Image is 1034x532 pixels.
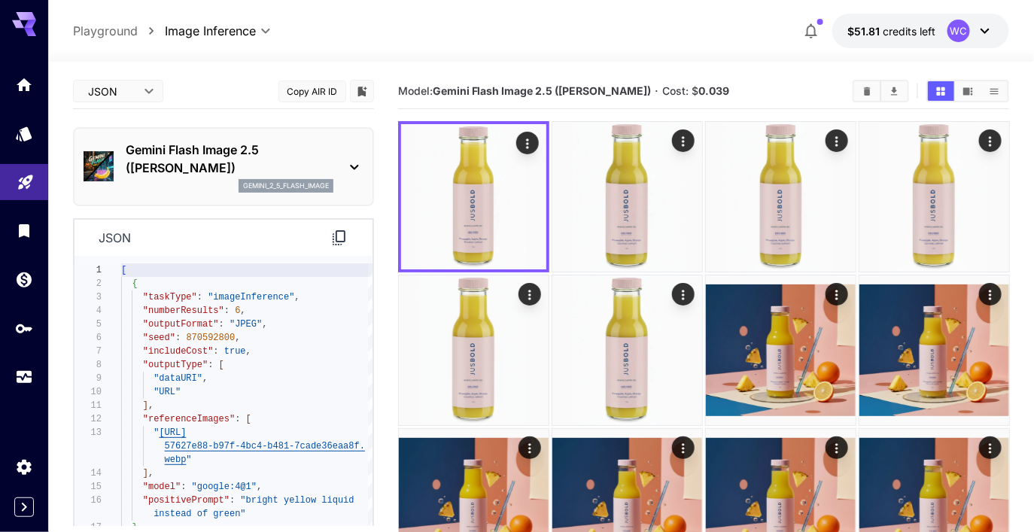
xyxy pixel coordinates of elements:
span: 6 [235,306,240,316]
button: Download All [881,81,908,101]
div: 15 [75,480,102,494]
span: "seed" [143,333,175,343]
b: 0.039 [698,84,729,97]
button: Show media in grid view [928,81,954,101]
span: 870592800 [186,333,235,343]
span: "positivePrompt" [143,495,230,506]
span: webp [164,454,186,465]
button: $51.80685WC [832,14,1009,48]
span: , [262,319,267,330]
div: 3 [75,290,102,304]
span: $51.81 [847,25,883,38]
div: 12 [75,412,102,426]
span: : [197,292,202,302]
span: { [132,278,137,289]
div: Actions [515,132,538,154]
span: Model: [398,84,652,97]
div: Home [15,75,33,94]
span: : [181,482,186,492]
img: Z [706,122,856,272]
button: Clear All [854,81,880,101]
p: gemini_2_5_flash_image [243,181,329,191]
span: : [208,360,213,370]
span: "outputFormat" [143,319,219,330]
span: : [218,319,224,330]
span: "URL" [154,387,181,397]
p: · [655,82,659,100]
span: " [186,454,191,465]
span: , [257,482,262,492]
span: : [235,414,240,424]
span: "model" [143,482,181,492]
span: : [224,306,230,316]
button: Show media in list view [981,81,1008,101]
span: instead of green" [154,509,245,519]
div: 4 [75,304,102,318]
div: Actions [671,436,694,459]
a: Playground [73,22,138,40]
div: Gemini Flash Image 2.5 ([PERSON_NAME])gemini_2_5_flash_image [84,135,363,199]
span: "JPEG" [230,319,262,330]
img: 9k= [401,124,546,269]
span: true [224,346,246,357]
div: Playground [17,169,35,187]
span: "referenceImages" [143,414,235,424]
div: Actions [978,129,1001,152]
img: 9k= [706,275,856,425]
button: Copy AIR ID [278,81,346,102]
div: $51.80685 [847,23,935,39]
span: "bright yellow liquid [240,495,354,506]
span: ] [143,400,148,411]
div: Actions [825,283,847,306]
p: json [99,229,131,247]
span: "dataURI" [154,373,202,384]
img: 9k= [552,122,702,272]
div: Actions [518,283,540,306]
span: "numberResults" [143,306,224,316]
div: 13 [75,426,102,439]
div: Show media in grid viewShow media in video viewShow media in list view [926,80,1009,102]
div: Usage [15,368,33,387]
span: , [148,400,154,411]
div: Library [15,221,33,240]
div: 6 [75,331,102,345]
div: Actions [825,129,847,152]
span: , [294,292,300,302]
span: "google:4@1" [191,482,256,492]
nav: breadcrumb [73,22,165,40]
div: 5 [75,318,102,331]
img: 9k= [859,122,1009,272]
span: [ [121,265,126,275]
span: [ [245,414,251,424]
div: WC [947,20,970,42]
button: Show media in video view [955,81,981,101]
span: ] [143,468,148,479]
span: "includeCost" [143,346,214,357]
div: Models [15,124,33,143]
div: Actions [518,436,540,459]
span: credits left [883,25,935,38]
span: 57627e88-b97f-4bc4-b481-7cade36eaa8f. [164,441,364,451]
img: 2Q== [552,275,702,425]
span: : [175,333,181,343]
div: 14 [75,467,102,480]
div: Actions [671,129,694,152]
span: "taskType" [143,292,197,302]
span: " [154,427,159,438]
div: 9 [75,372,102,385]
span: : [230,495,235,506]
button: Expand sidebar [14,497,34,517]
div: Actions [671,283,694,306]
div: 7 [75,345,102,358]
div: API Keys [15,319,33,338]
b: Gemini Flash Image 2.5 ([PERSON_NAME]) [433,84,652,97]
span: Cost: $ [662,84,729,97]
span: : [213,346,218,357]
span: , [245,346,251,357]
span: [URL] [159,427,186,438]
p: Gemini Flash Image 2.5 ([PERSON_NAME]) [126,141,333,177]
div: Clear AllDownload All [853,80,909,102]
div: 2 [75,277,102,290]
img: Z [399,275,549,425]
